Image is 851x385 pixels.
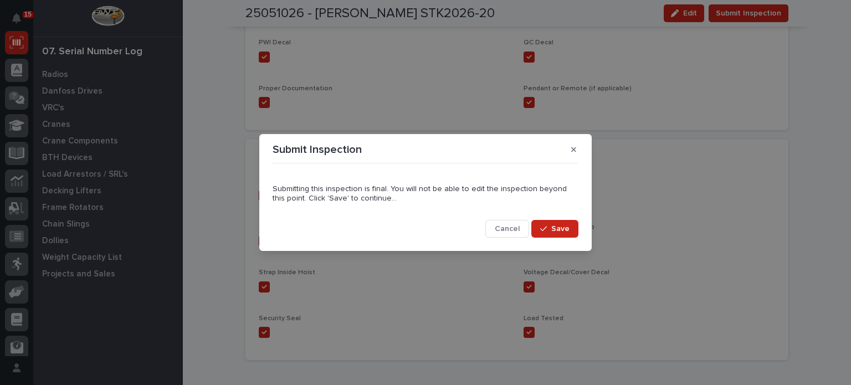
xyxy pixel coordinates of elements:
button: Save [531,220,578,238]
p: Submitting this inspection is final. You will not be able to edit the inspection beyond this poin... [273,184,578,203]
button: Cancel [485,220,529,238]
span: Cancel [495,224,520,234]
span: Save [551,224,570,234]
p: Submit Inspection [273,143,362,156]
